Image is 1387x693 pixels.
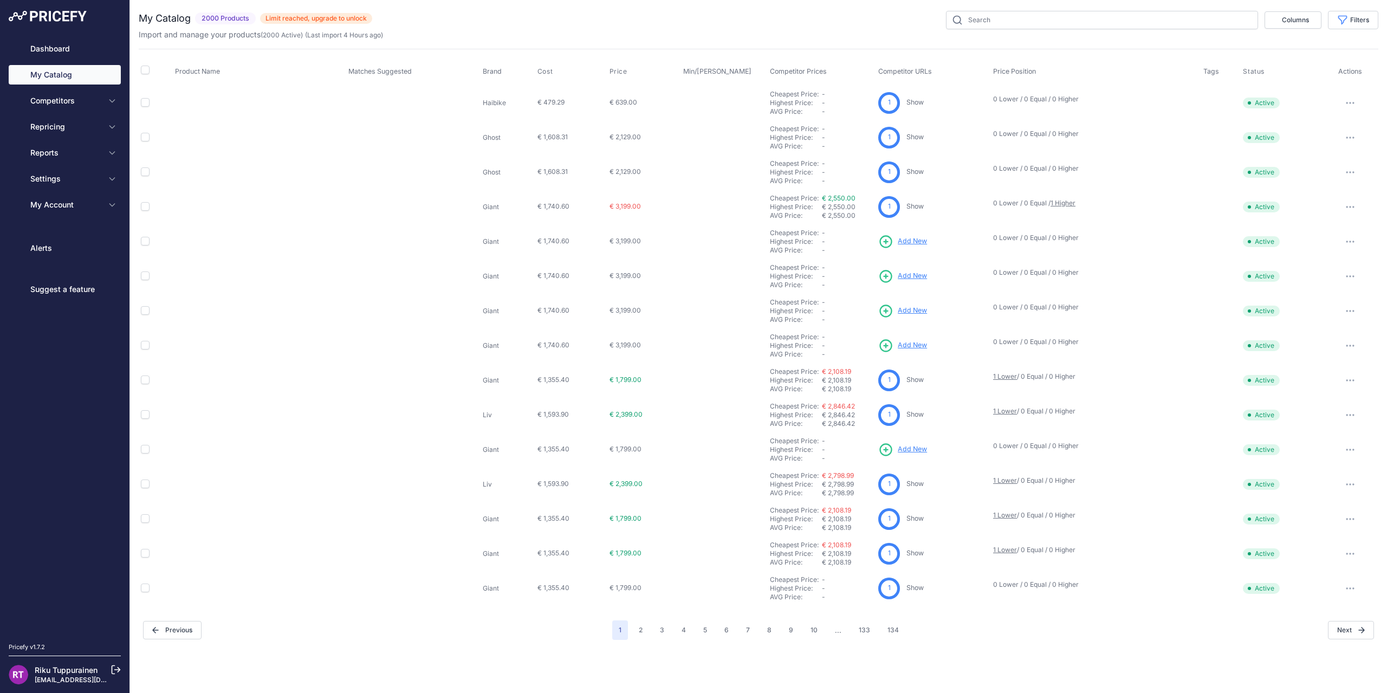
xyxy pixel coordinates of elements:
div: Highest Price: [770,272,822,281]
span: - [822,281,825,289]
span: Reports [30,147,101,158]
span: - [822,159,825,167]
span: € 1,355.40 [537,549,569,557]
span: € 3,199.00 [610,306,641,314]
span: - [822,125,825,133]
span: € 1,799.00 [610,514,641,522]
span: € 2,399.00 [610,410,643,418]
p: Ghost [483,133,533,142]
span: - [822,107,825,115]
span: € 1,799.00 [610,445,641,453]
button: My Account [9,195,121,215]
button: Price [610,67,630,76]
a: Cheapest Price: [770,90,819,98]
span: - [822,298,825,306]
span: € 1,355.40 [537,375,569,384]
button: Go to page 5 [697,620,714,640]
span: € 1,740.60 [537,306,569,314]
a: Show [906,167,924,176]
span: - [822,99,825,107]
span: - [822,168,825,176]
a: Show [906,133,924,141]
button: Next [1328,621,1374,639]
div: AVG Price: [770,177,822,185]
span: € 2,108.19 [822,549,851,558]
p: 0 Lower / 0 Equal / 0 Higher [993,164,1192,173]
span: € 1,355.40 [537,445,569,453]
span: Actions [1338,67,1362,75]
span: Repricing [30,121,101,132]
div: AVG Price: [770,107,822,116]
h2: My Catalog [139,11,191,26]
p: Liv [483,480,533,489]
div: Highest Price: [770,480,822,489]
span: € 639.00 [610,98,637,106]
p: 0 Lower / 0 Equal / 0 Higher [993,580,1192,589]
span: € 1,593.90 [537,480,569,488]
span: - [822,315,825,323]
span: - [822,333,825,341]
a: Add New [878,442,927,457]
button: Go to page 3 [653,620,671,640]
span: Competitors [30,95,101,106]
p: Giant [483,203,533,211]
button: Go to page 134 [881,620,905,640]
span: Add New [898,236,927,247]
button: Status [1243,67,1267,76]
span: Cost [537,67,553,76]
span: Active [1243,98,1280,108]
a: Cheapest Price: [770,159,819,167]
span: - [822,272,825,280]
nav: Sidebar [9,39,121,630]
div: AVG Price: [770,454,822,463]
span: - [822,593,825,601]
span: Status [1243,67,1265,76]
div: Highest Price: [770,307,822,315]
span: 1 [888,583,891,593]
button: Go to page 2 [632,620,649,640]
span: € 3,199.00 [610,271,641,280]
span: Matches Suggested [348,67,412,75]
p: Giant [483,376,533,385]
span: ... [828,620,848,640]
span: Tags [1203,67,1219,75]
div: Highest Price: [770,99,822,107]
div: Highest Price: [770,584,822,593]
a: Cheapest Price: [770,194,819,202]
a: Cheapest Price: [770,125,819,133]
span: € 2,108.19 [822,376,851,384]
div: € 2,550.00 [822,211,874,220]
span: My Account [30,199,101,210]
span: Add New [898,271,927,281]
div: Highest Price: [770,237,822,246]
a: 1 Lower [993,511,1017,519]
a: Riku Tuppurainen [35,665,98,675]
div: Highest Price: [770,445,822,454]
div: AVG Price: [770,419,822,428]
button: Go to page 8 [761,620,778,640]
div: Highest Price: [770,515,822,523]
a: 2000 Active [263,31,301,39]
a: Add New [878,269,927,284]
span: € 1,740.60 [537,271,569,280]
span: 1 [612,620,628,640]
span: - [822,584,825,592]
p: Giant [483,307,533,315]
a: Cheapest Price: [770,263,819,271]
div: AVG Price: [770,281,822,289]
a: Cheapest Price: [770,402,819,410]
span: - [822,229,825,237]
span: Active [1243,132,1280,143]
span: Competitor Prices [770,67,827,75]
button: Go to page 10 [804,620,824,640]
button: Go to page 6 [718,620,735,640]
p: / 0 Equal / 0 Higher [993,407,1192,416]
p: / 0 Equal / 0 Higher [993,546,1192,554]
span: - [822,246,825,254]
p: Giant [483,341,533,350]
a: 1 Lower [993,476,1017,484]
div: € 2,108.19 [822,523,874,532]
span: € 2,129.00 [610,167,641,176]
span: € 3,199.00 [610,202,641,210]
p: Haibike [483,99,533,107]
